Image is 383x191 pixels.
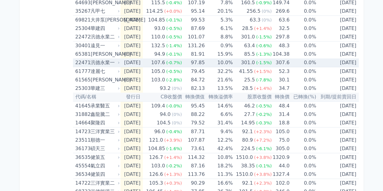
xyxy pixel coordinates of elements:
[182,93,205,101] th: 轉換價值
[75,102,89,110] div: 41645
[91,7,118,15] div: 凡甲七
[272,179,289,188] td: 102.0
[240,58,256,67] div: 301.0
[91,84,118,93] div: 華建三
[91,170,118,179] div: 健策四
[121,110,143,119] td: [DATE]
[75,50,89,58] div: 65381
[254,138,272,143] span: (+7.2%)
[262,9,272,14] span: (0%)
[75,84,89,93] div: 25303
[91,144,118,153] div: 碩天三
[316,58,358,67] td: [DATE]
[166,0,182,5] span: (-0.4%)
[75,58,89,67] div: 22471
[182,84,205,93] td: 82.13
[256,43,272,48] span: (-0.6%)
[166,43,182,48] span: (-1.4%)
[205,162,233,170] td: 18.2%
[121,33,143,41] td: [DATE]
[75,67,89,76] div: 61777
[205,179,233,188] td: 16.6%
[121,24,143,33] td: [DATE]
[272,93,289,101] th: 轉換價
[75,179,89,187] div: 14722
[238,67,254,76] div: 41.55
[205,50,233,58] td: 15.9%
[182,7,205,16] td: 95.14
[289,50,316,58] td: 0.0%
[75,7,89,15] div: 35267
[182,119,205,127] td: 79.52
[205,127,233,136] td: 9.4%
[272,110,289,119] td: 31.4
[272,162,289,170] td: 44.0
[316,7,358,16] td: [DATE]
[75,136,89,144] div: 23511
[205,93,233,101] th: 轉換溢價率
[166,146,182,151] span: (-1.6%)
[289,41,316,50] td: 0.0%
[166,129,182,134] span: (-0.4%)
[182,76,205,84] td: 84.72
[254,155,272,160] span: (+3.8%)
[254,181,272,186] span: (+2.3%)
[166,26,182,31] span: (-0.5%)
[205,144,233,153] td: 42.4%
[289,101,316,110] td: 0.0%
[166,69,182,74] span: (-0.5%)
[289,179,316,188] td: 0.0%
[245,7,262,15] div: 256.5
[121,170,143,179] td: [DATE]
[73,93,121,101] th: 代碼/名稱
[249,16,262,24] div: 63.3
[148,170,164,179] div: 126.6
[182,170,205,179] td: 113.76
[289,153,316,162] td: 0.0%
[91,136,118,144] div: 順德一
[121,84,143,93] td: [DATE]
[91,67,118,76] div: 達麗七
[272,127,289,136] td: 105.0
[121,119,143,127] td: [DATE]
[243,41,256,50] div: 63.4
[243,102,256,110] div: 46.2
[289,58,316,67] td: 0.0%
[91,50,118,58] div: [PERSON_NAME]
[289,170,316,179] td: 0.0%
[121,16,143,25] td: [DATE]
[91,127,118,136] div: 三洋實業三
[254,129,272,134] span: (+2.3%)
[256,60,272,65] span: (-1.5%)
[182,136,205,144] td: 107.87
[164,138,182,143] span: (+3.9%)
[241,179,254,187] div: 92.1
[182,41,205,50] td: 131.26
[91,162,118,170] div: 氣立四
[289,127,316,136] td: 0.0%
[150,76,166,84] div: 103.0
[75,170,89,179] div: 36534
[316,67,358,76] td: [DATE]
[156,119,172,127] div: 104.5
[182,58,205,67] td: 97.85
[164,172,182,177] span: (+1.3%)
[121,7,143,16] td: [DATE]
[91,110,118,119] div: 鑫龍騰二
[256,104,272,108] span: (-0.5%)
[121,127,143,136] td: [DATE]
[289,16,316,25] td: 0.0%
[205,16,233,25] td: 5.3%
[205,33,233,41] td: 8.8%
[256,120,272,125] span: (-0.3%)
[316,110,358,119] td: [DATE]
[243,110,256,119] div: 27.7
[289,84,316,93] td: 0.0%
[75,41,89,50] div: 30401
[254,172,272,177] span: (+3.8%)
[262,18,272,22] span: (0%)
[256,77,272,82] span: (-7.8%)
[182,24,205,33] td: 87.69
[91,119,118,127] div: 聚隆四
[205,24,233,33] td: 6.1%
